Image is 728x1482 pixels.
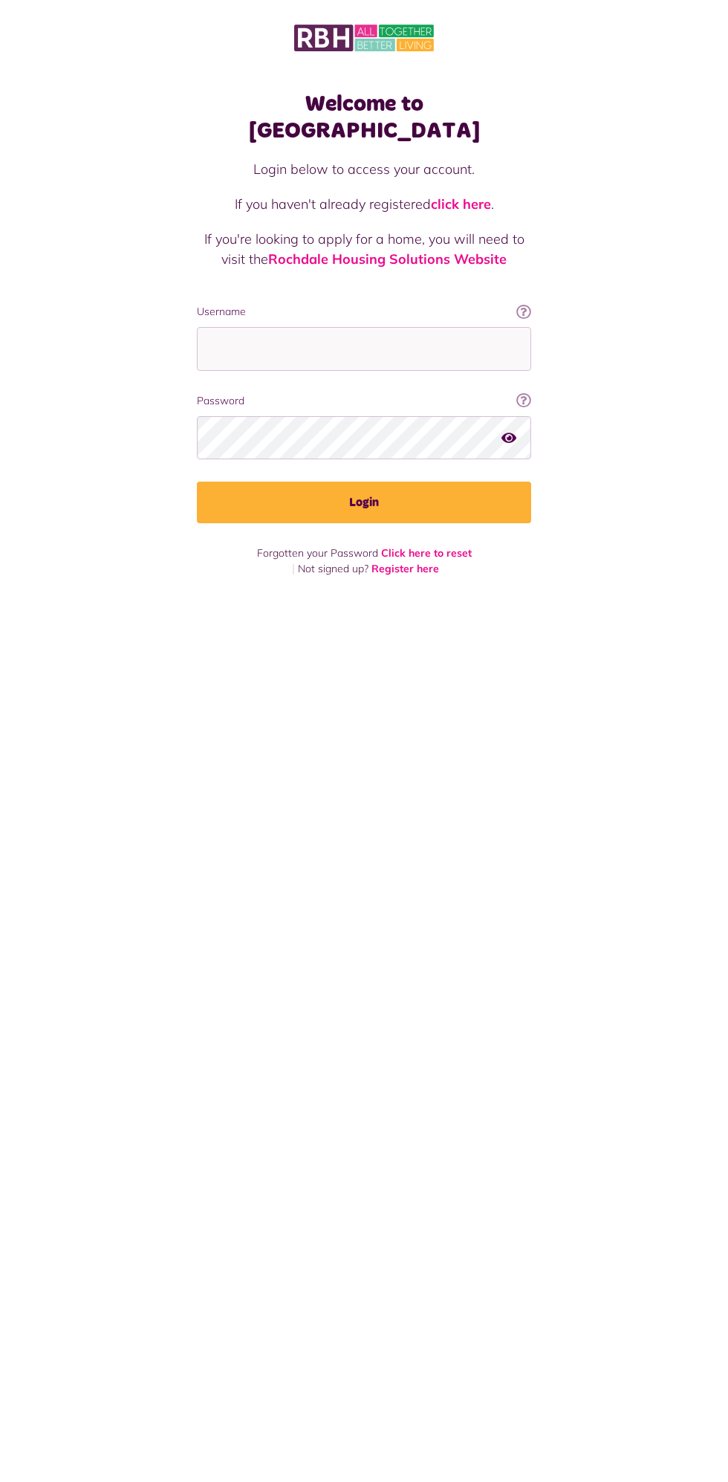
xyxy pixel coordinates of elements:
a: Click here to reset [381,546,472,560]
p: If you haven't already registered . [197,194,531,214]
img: MyRBH [294,22,434,54]
button: Login [197,482,531,523]
a: Register here [371,562,439,575]
a: click here [431,195,491,213]
span: Forgotten your Password [257,546,378,560]
p: Login below to access your account. [197,159,531,179]
label: Password [197,393,531,409]
label: Username [197,304,531,320]
span: Not signed up? [298,562,368,575]
a: Rochdale Housing Solutions Website [268,250,507,268]
h1: Welcome to [GEOGRAPHIC_DATA] [197,91,531,144]
p: If you're looking to apply for a home, you will need to visit the [197,229,531,269]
